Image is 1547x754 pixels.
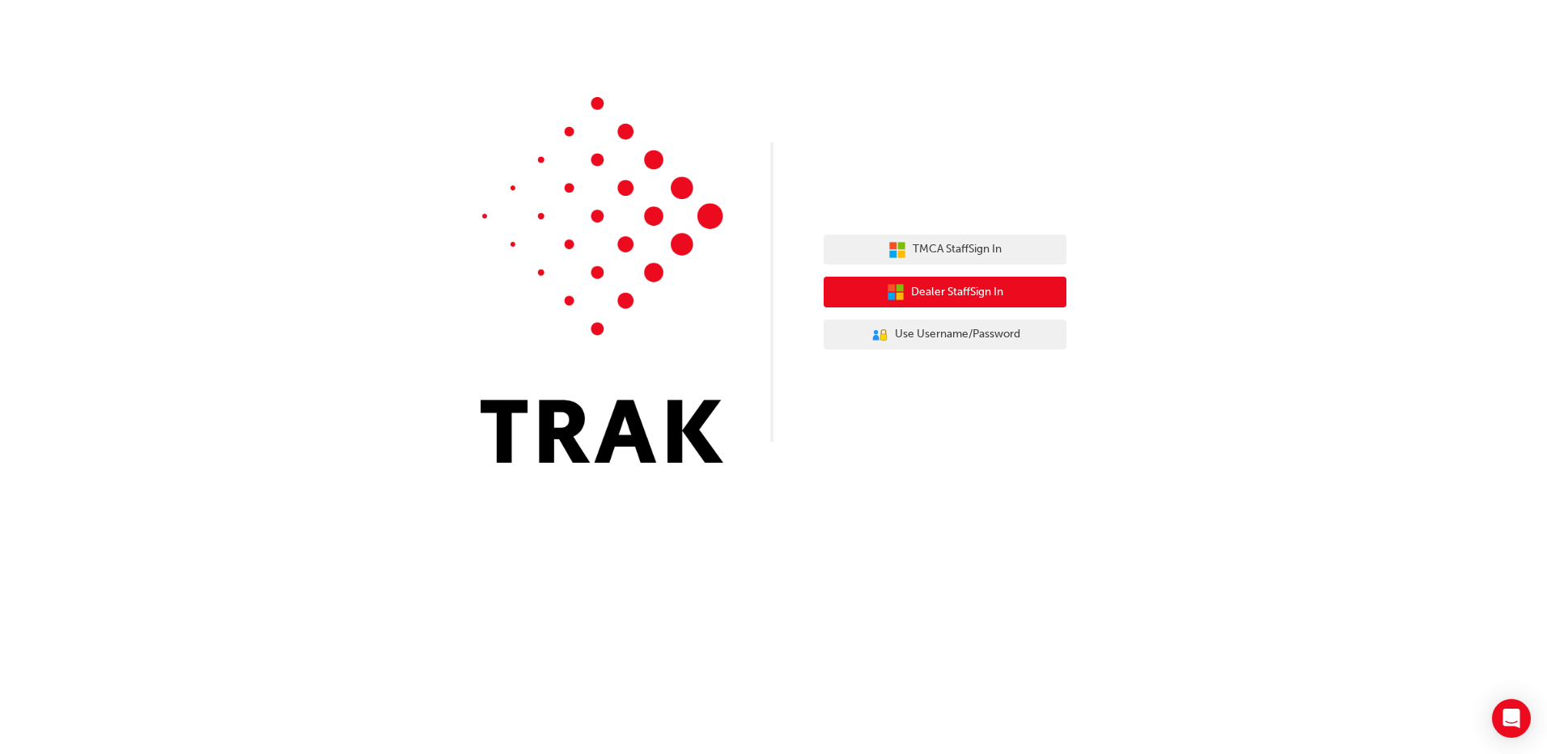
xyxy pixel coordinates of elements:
button: Dealer StaffSign In [824,277,1066,307]
span: Dealer Staff Sign In [911,283,1003,302]
span: TMCA Staff Sign In [913,240,1002,259]
span: Use Username/Password [895,325,1020,344]
button: TMCA StaffSign In [824,235,1066,265]
div: Open Intercom Messenger [1492,699,1531,738]
img: Trak [481,97,723,463]
button: Use Username/Password [824,320,1066,350]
